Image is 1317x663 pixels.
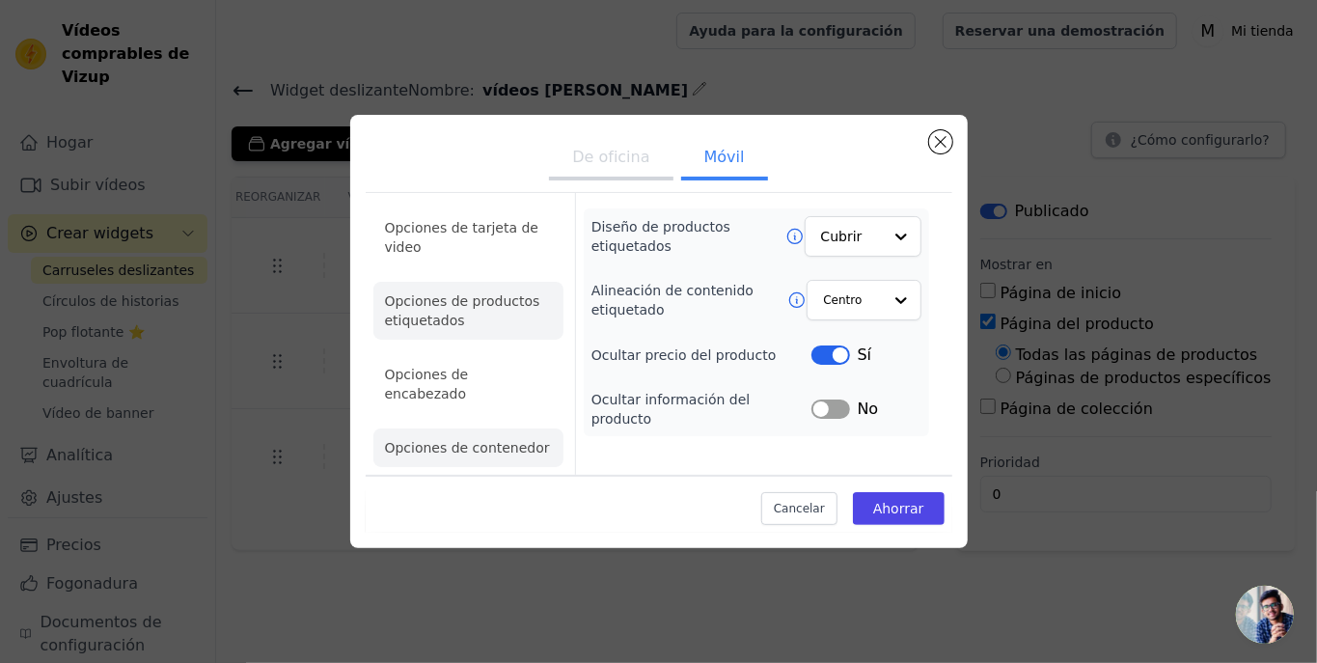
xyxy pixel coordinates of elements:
font: No [858,400,879,418]
font: Alineación de contenido etiquetado [591,283,754,318]
font: Diseño de productos etiquetados [591,219,730,254]
font: Opciones de contenedor [385,440,550,456]
font: Ahorrar [873,501,924,516]
font: De oficina [572,148,649,166]
font: Opciones de tarjeta de video [385,220,539,255]
font: Cancelar [774,502,825,515]
div: Chat abierto [1236,586,1294,644]
font: Ocultar información del producto [591,392,751,427]
font: Ocultar precio del producto [591,347,777,363]
font: Opciones de productos etiquetados [385,293,540,328]
font: Sí [858,345,872,364]
font: Móvil [704,148,745,166]
button: Cerrar modal [929,130,952,153]
font: Opciones de encabezado [385,367,469,401]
